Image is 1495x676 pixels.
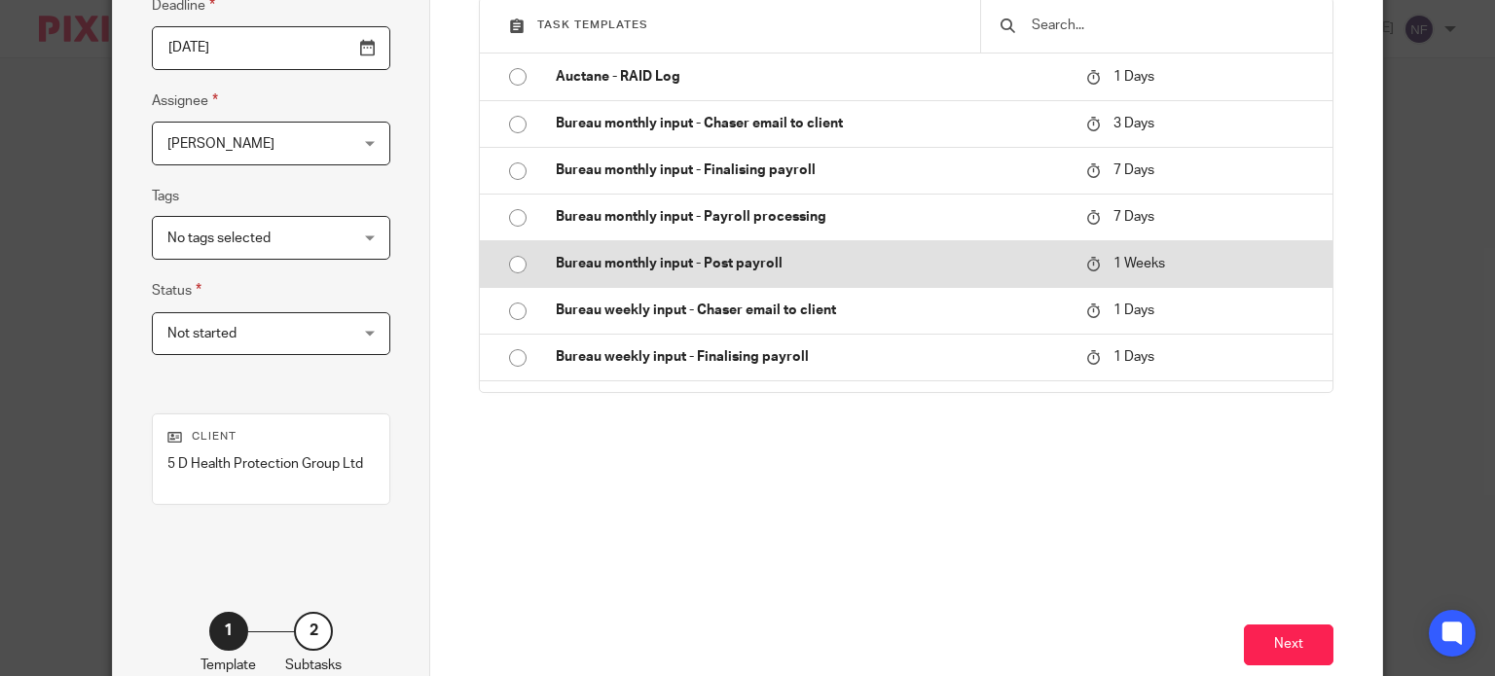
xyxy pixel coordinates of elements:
span: 1 Days [1113,303,1154,317]
p: 5 D Health Protection Group Ltd [167,454,375,474]
p: Auctane - RAID Log [556,67,1067,87]
p: Subtasks [285,656,342,675]
label: Tags [152,187,179,206]
p: Bureau weekly input - Finalising payroll [556,347,1067,367]
div: 1 [209,612,248,651]
span: 7 Days [1113,210,1154,224]
label: Assignee [152,89,218,112]
span: 1 Days [1113,350,1154,364]
span: 1 Weeks [1113,257,1165,270]
p: Bureau weekly input - Chaser email to client [556,301,1067,320]
p: Template [201,656,256,675]
span: Task templates [537,19,648,30]
span: 1 Days [1113,70,1154,84]
p: Bureau monthly input - Post payroll [556,254,1067,273]
p: Bureau monthly input - Chaser email to client [556,114,1067,133]
span: [PERSON_NAME] [167,137,274,151]
p: Client [167,429,375,445]
p: Bureau monthly input - Payroll processing [556,207,1067,227]
label: Status [152,279,201,302]
input: Search... [1030,15,1313,36]
span: No tags selected [167,231,271,245]
input: Pick a date [152,26,390,70]
div: 2 [294,612,333,651]
span: Not started [167,327,237,340]
span: 3 Days [1113,117,1154,130]
button: Next [1244,624,1333,666]
p: Bureau monthly input - Finalising payroll [556,160,1067,180]
span: 7 Days [1113,163,1154,177]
